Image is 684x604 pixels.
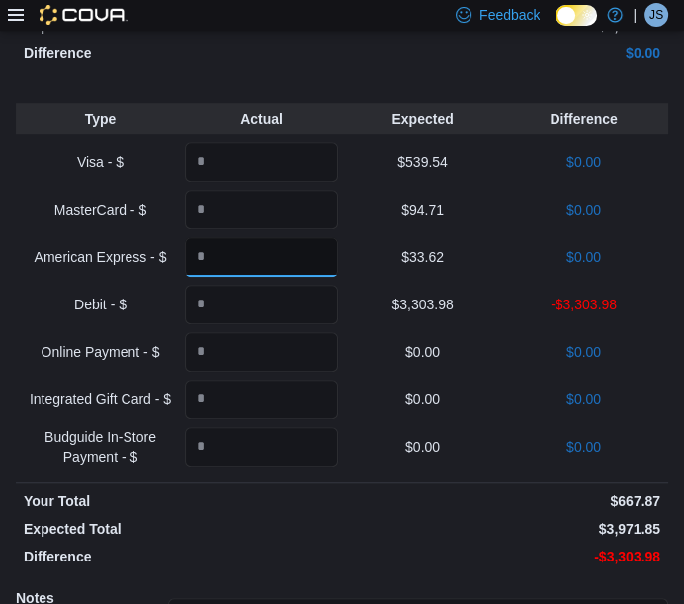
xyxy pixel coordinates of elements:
input: Dark Mode [556,5,597,26]
input: Quantity [185,332,338,372]
p: $0.00 [507,342,660,362]
p: Your Total [24,491,338,511]
p: $0.00 [346,437,499,457]
p: Budguide In-Store Payment - $ [24,427,177,467]
p: Difference [24,43,338,63]
div: Jennifer Schnakenberg [644,3,668,27]
p: $0.00 [507,389,660,409]
p: Online Payment - $ [24,342,177,362]
span: Feedback [479,5,540,25]
p: $667.87 [346,491,660,511]
input: Quantity [185,237,338,277]
img: Cova [40,5,128,25]
input: Quantity [185,427,338,467]
p: Difference [24,547,338,566]
p: MasterCard - $ [24,200,177,219]
p: $94.71 [346,200,499,219]
input: Quantity [185,285,338,324]
span: JS [649,3,663,27]
p: American Express - $ [24,247,177,267]
p: $0.00 [346,43,660,63]
p: $0.00 [346,389,499,409]
p: $33.62 [346,247,499,267]
p: Type [24,109,177,129]
p: Difference [507,109,660,129]
p: $0.00 [346,342,499,362]
p: $0.00 [507,437,660,457]
p: $3,971.85 [346,519,660,539]
input: Quantity [185,380,338,419]
p: $539.54 [346,152,499,172]
p: $3,303.98 [346,295,499,314]
p: Expected [346,109,499,129]
p: $0.00 [507,152,660,172]
p: Visa - $ [24,152,177,172]
p: Debit - $ [24,295,177,314]
p: $0.00 [507,247,660,267]
p: Integrated Gift Card - $ [24,389,177,409]
p: | [633,3,637,27]
input: Quantity [185,190,338,229]
p: -$3,303.98 [507,295,660,314]
p: $0.00 [507,200,660,219]
p: Actual [185,109,338,129]
p: Expected Total [24,519,338,539]
input: Quantity [185,142,338,182]
p: -$3,303.98 [346,547,660,566]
